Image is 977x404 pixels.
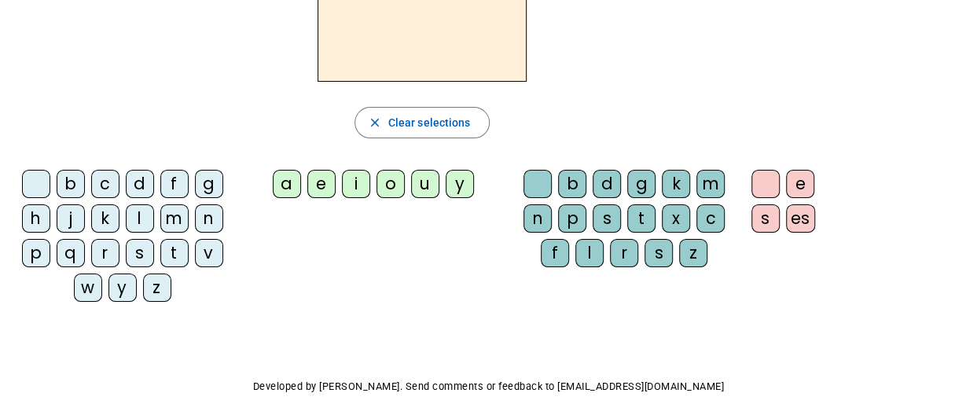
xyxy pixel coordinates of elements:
[108,274,137,302] div: y
[376,170,405,198] div: o
[126,170,154,198] div: d
[195,170,223,198] div: g
[696,170,725,198] div: m
[593,170,621,198] div: d
[91,239,119,267] div: r
[160,204,189,233] div: m
[195,239,223,267] div: v
[610,239,638,267] div: r
[388,113,471,132] span: Clear selections
[160,170,189,198] div: f
[786,170,814,198] div: e
[786,204,815,233] div: es
[558,204,586,233] div: p
[593,204,621,233] div: s
[627,204,656,233] div: t
[368,116,382,130] mat-icon: close
[354,107,490,138] button: Clear selections
[307,170,336,198] div: e
[57,170,85,198] div: b
[126,204,154,233] div: l
[273,170,301,198] div: a
[575,239,604,267] div: l
[91,204,119,233] div: k
[57,239,85,267] div: q
[160,239,189,267] div: t
[342,170,370,198] div: i
[195,204,223,233] div: n
[446,170,474,198] div: y
[627,170,656,198] div: g
[22,239,50,267] div: p
[541,239,569,267] div: f
[523,204,552,233] div: n
[662,170,690,198] div: k
[22,204,50,233] div: h
[645,239,673,267] div: s
[57,204,85,233] div: j
[696,204,725,233] div: c
[13,377,964,396] p: Developed by [PERSON_NAME]. Send comments or feedback to [EMAIL_ADDRESS][DOMAIN_NAME]
[411,170,439,198] div: u
[143,274,171,302] div: z
[679,239,707,267] div: z
[91,170,119,198] div: c
[751,204,780,233] div: s
[662,204,690,233] div: x
[558,170,586,198] div: b
[74,274,102,302] div: w
[126,239,154,267] div: s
